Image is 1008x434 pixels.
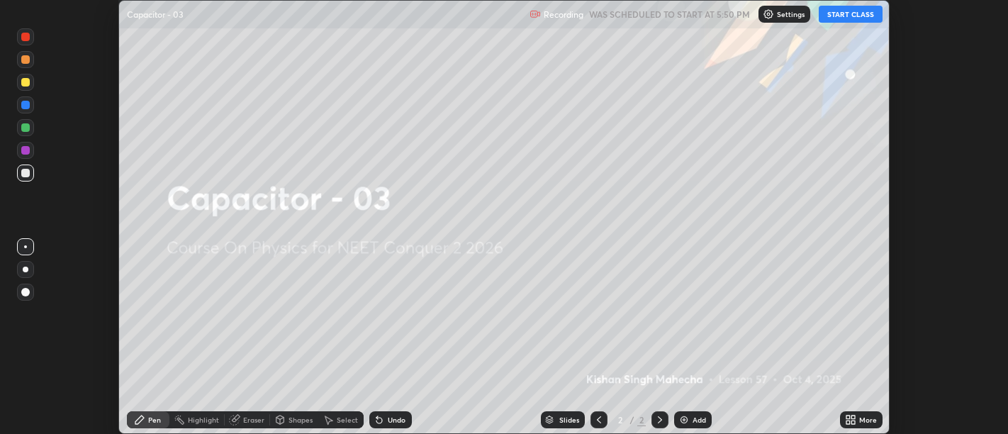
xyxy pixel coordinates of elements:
[388,416,405,423] div: Undo
[559,416,579,423] div: Slides
[819,6,883,23] button: START CLASS
[530,9,541,20] img: recording.375f2c34.svg
[589,8,750,21] h5: WAS SCHEDULED TO START AT 5:50 PM
[763,9,774,20] img: class-settings-icons
[289,416,313,423] div: Shapes
[613,416,627,424] div: 2
[243,416,264,423] div: Eraser
[544,9,583,20] p: Recording
[693,416,706,423] div: Add
[678,414,690,425] img: add-slide-button
[337,416,358,423] div: Select
[859,416,877,423] div: More
[637,413,646,426] div: 2
[630,416,634,424] div: /
[777,11,805,18] p: Settings
[148,416,161,423] div: Pen
[188,416,219,423] div: Highlight
[127,9,184,20] p: Capacitor - 03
